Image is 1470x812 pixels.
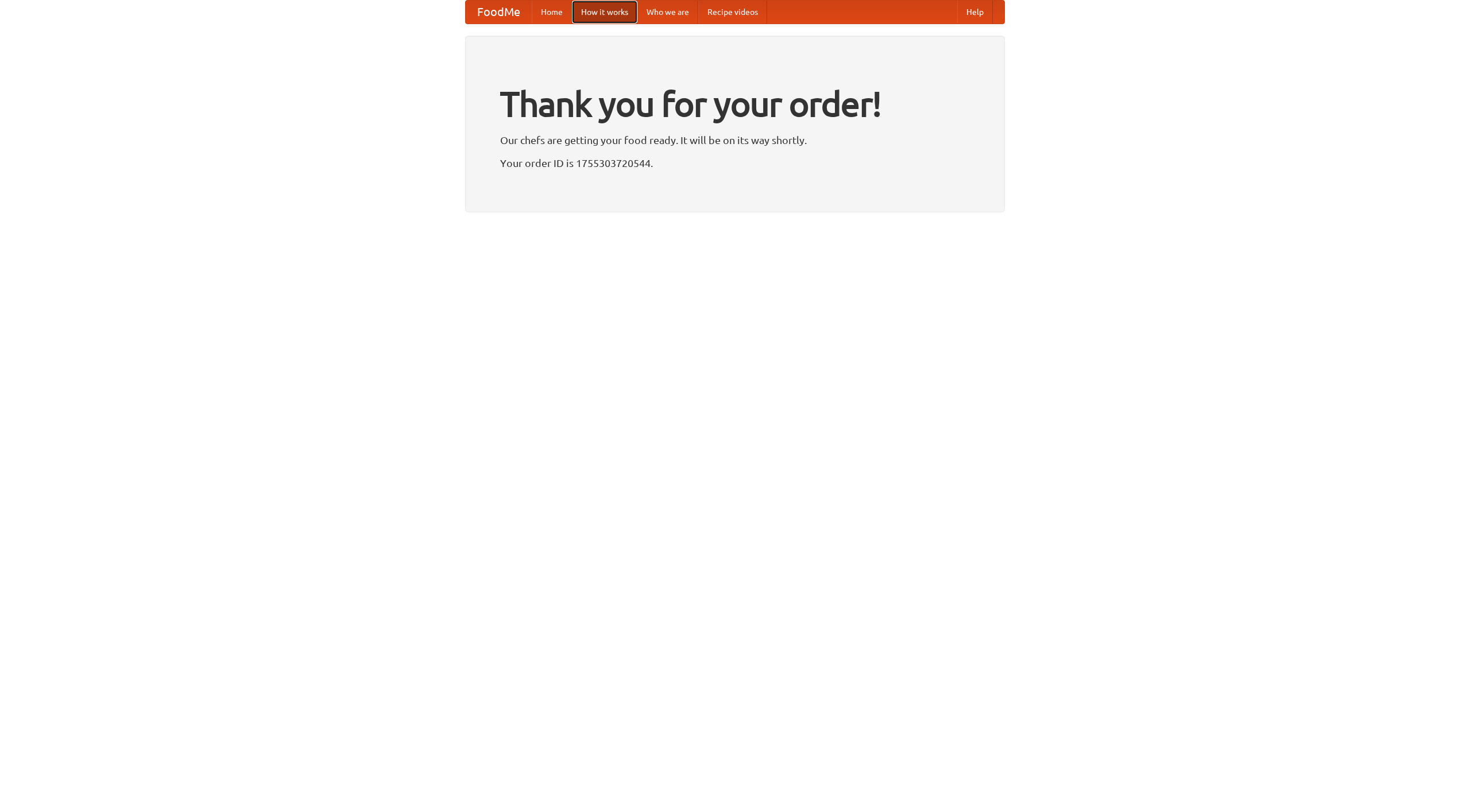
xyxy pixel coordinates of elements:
[500,131,970,149] p: Our chefs are getting your food ready. It will be on its way shortly.
[637,1,698,24] a: Who we are
[572,1,637,24] a: How it works
[500,154,970,172] p: Your order ID is 1755303720544.
[957,1,993,24] a: Help
[532,1,572,24] a: Home
[698,1,767,24] a: Recipe videos
[466,1,532,24] a: FoodMe
[500,76,970,131] h1: Thank you for your order!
